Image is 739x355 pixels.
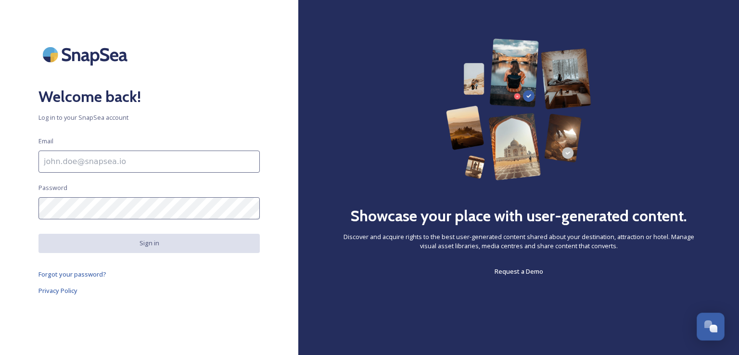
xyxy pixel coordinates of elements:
[446,38,591,180] img: 63b42ca75bacad526042e722_Group%20154-p-800.png
[38,113,260,122] span: Log in to your SnapSea account
[38,151,260,173] input: john.doe@snapsea.io
[697,313,725,341] button: Open Chat
[38,137,53,146] span: Email
[350,204,687,228] h2: Showcase your place with user-generated content.
[38,286,77,295] span: Privacy Policy
[38,234,260,253] button: Sign in
[38,38,135,71] img: SnapSea Logo
[38,285,260,296] a: Privacy Policy
[38,270,106,279] span: Forgot your password?
[38,85,260,108] h2: Welcome back!
[495,267,543,276] span: Request a Demo
[38,268,260,280] a: Forgot your password?
[495,266,543,277] a: Request a Demo
[337,232,701,251] span: Discover and acquire rights to the best user-generated content shared about your destination, att...
[38,183,67,192] span: Password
